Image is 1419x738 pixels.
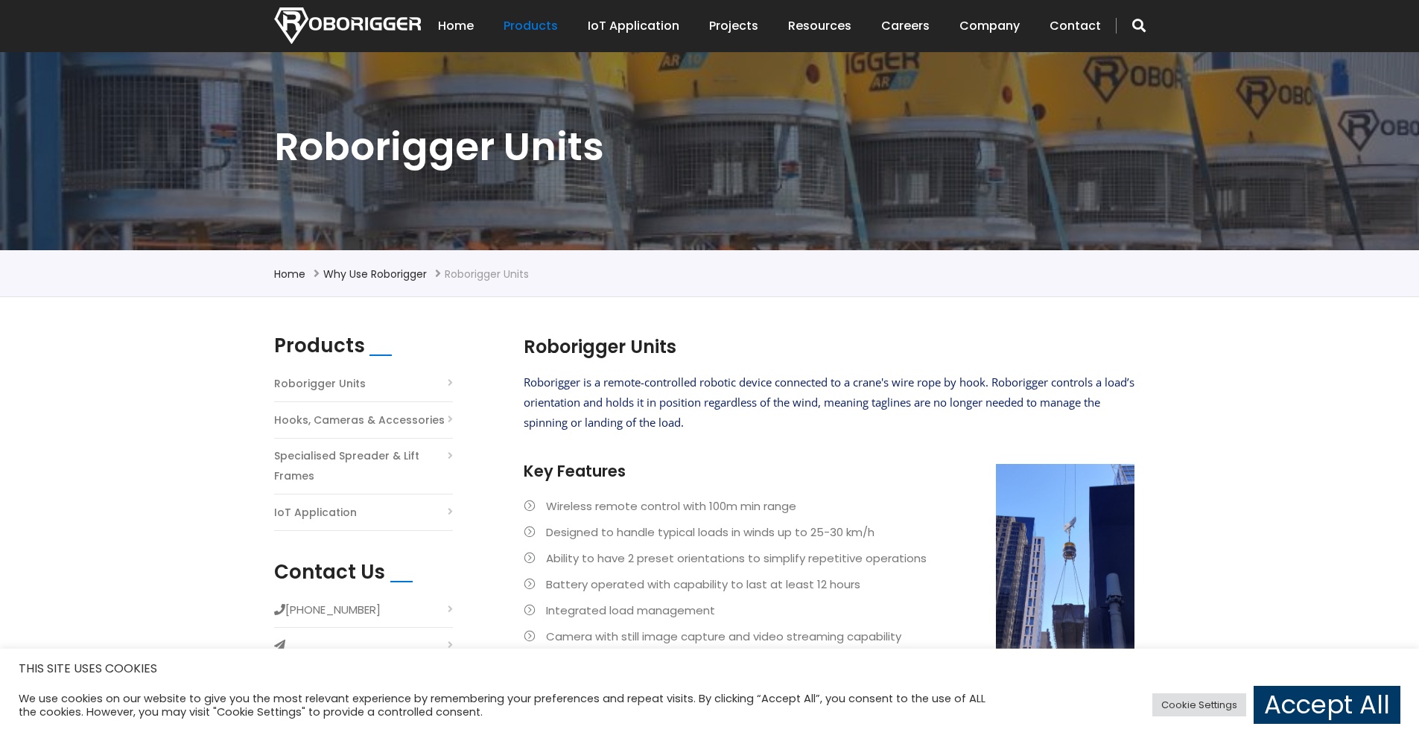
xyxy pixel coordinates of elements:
li: Integrated load management [524,600,1134,620]
a: Products [504,3,558,49]
a: Careers [881,3,930,49]
a: Company [959,3,1020,49]
li: [PHONE_NUMBER] [274,599,453,628]
a: Home [438,3,474,49]
img: Nortech [274,7,421,44]
h2: Products [274,334,365,357]
li: Wireless remote control with 100m min range [524,496,1134,516]
li: Battery operated with capability to last at least 12 hours [524,574,1134,594]
span: Roborigger is a remote-controlled robotic device connected to a crane's wire rope by hook. Robori... [524,375,1134,430]
a: Home [274,267,305,281]
h3: Key Features [524,460,1134,482]
h1: Roborigger Units [274,121,1146,172]
a: Accept All [1254,686,1400,724]
a: Cookie Settings [1152,693,1246,716]
a: Specialised Spreader & Lift Frames [274,446,453,486]
a: IoT Application [274,503,357,523]
a: Roborigger Units [274,374,366,394]
h2: Roborigger Units [524,334,1134,360]
li: Camera with still image capture and video streaming capability [524,626,1134,646]
a: Why use Roborigger [323,267,427,281]
a: Resources [788,3,851,49]
a: Hooks, Cameras & Accessories [274,410,445,430]
div: We use cookies on our website to give you the most relevant experience by remembering your prefer... [19,692,986,719]
a: Contact [1050,3,1101,49]
a: IoT Application [588,3,679,49]
h2: Contact Us [274,561,385,584]
li: Roborigger Units [445,265,529,283]
li: Ability to have 2 preset orientations to simplify repetitive operations [524,548,1134,568]
h5: THIS SITE USES COOKIES [19,659,1400,678]
li: Designed to handle typical loads in winds up to 25-30 km/h [524,522,1134,542]
a: Projects [709,3,758,49]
